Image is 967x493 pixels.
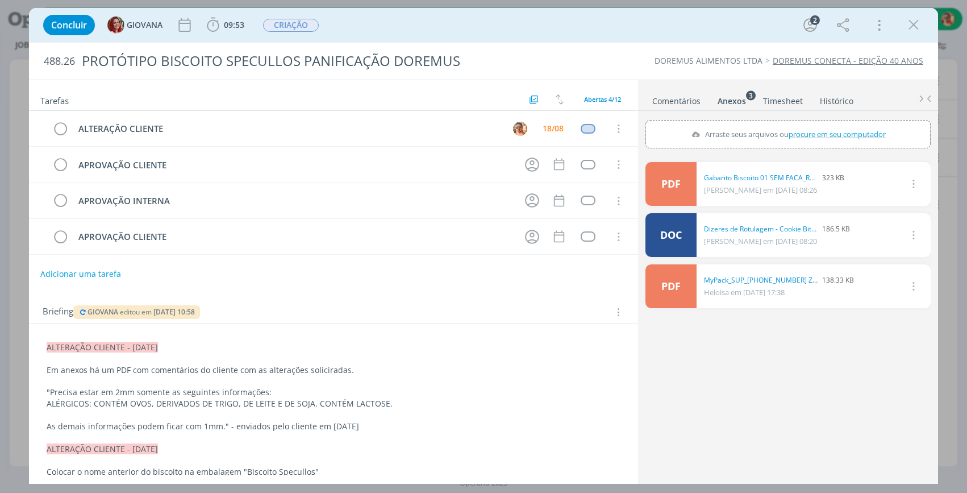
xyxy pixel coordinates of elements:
p: As demais informações podem ficar com 1mm." - enviados pelo cliente em [DATE] [47,421,620,432]
span: procure em seu computador [789,129,886,139]
a: DOC [645,213,697,257]
div: ALTERAÇÃO CLIENTE [73,122,502,136]
a: DOREMUS ALIMENTOS LTDA [655,55,762,66]
a: PDF [645,162,697,206]
span: GIOVANA [127,21,162,29]
span: Concluir [51,20,87,30]
span: Tarefas [40,93,69,106]
a: PDF [645,264,697,308]
a: Comentários [652,90,701,107]
div: dialog [29,8,938,484]
div: 18/08 [543,125,564,132]
span: GIOVANA [87,307,118,317]
span: Heloisa em [DATE] 17:38 [704,287,785,297]
a: Timesheet [762,90,803,107]
span: CRIAÇÃO [263,19,319,32]
a: Dizeres de Rotulagem - Cookie Bits - Convenção 40 anos (2).doc [704,224,818,234]
a: MyPack_SUP_[PHONE_NUMBER] Zíper (150x120x70).pdf [704,275,818,285]
button: 09:53 [204,16,247,34]
sup: 3 [746,90,756,100]
p: Em anexos há um PDF com comentários do cliente com as alterações soliciradas. [47,364,620,376]
div: APROVAÇÃO CLIENTE [73,230,514,244]
div: Anexos [718,96,746,107]
button: V [511,120,528,137]
p: ALÉRGICOS: CONTÉM OVOS, DERIVADOS DE TRIGO, DE LEITE E DE SOJA. CONTÉM LACTOSE. [47,398,620,409]
label: Arraste seus arquivos ou [686,127,889,142]
p: "Precisa estar em 2mm somente as seguintes informações: [47,387,620,398]
span: ALTERAÇÃO CLIENTE - [DATE] [47,444,158,454]
img: arrow-down-up.svg [556,94,564,105]
span: Briefing [43,305,73,320]
span: 488.26 [44,55,75,68]
span: 09:53 [224,19,244,30]
button: 2 [801,16,819,34]
a: DOREMUS CONECTA - EDIÇÃO 40 ANOS [773,55,923,66]
div: 186.5 KB [704,224,850,234]
span: editou em [120,307,152,317]
div: 138.33 KB [704,275,854,285]
div: APROVAÇÃO CLIENTE [73,158,514,172]
div: PROTÓTIPO BISCOITO SPECULLOS PANIFICAÇÃO DOREMUS [77,47,552,75]
button: Adicionar uma tarefa [40,264,122,284]
p: Colocar o nome anterior do biscoito na embalagem "Biscoito Specullos" [47,466,620,478]
a: Histórico [819,90,854,107]
img: V [513,122,527,136]
span: Abertas 4/12 [584,95,621,103]
div: 2 [810,15,820,25]
span: [PERSON_NAME] em [DATE] 08:26 [704,185,817,195]
span: [PERSON_NAME] em [DATE] 08:20 [704,236,817,246]
a: Gabarito Biscoito 01 SEM FACA_Rev. 01.pdf [704,173,818,183]
div: 323 KB [704,173,844,183]
span: [DATE] 10:58 [153,307,195,317]
div: APROVAÇÃO INTERNA [73,194,514,208]
button: Concluir [43,15,95,35]
button: CRIAÇÃO [262,18,319,32]
img: G [107,16,124,34]
button: GIOVANA editou em [DATE] 10:58 [78,308,195,316]
span: ALTERAÇÃO CLIENTE - [DATE] [47,342,158,353]
button: GGIOVANA [107,16,162,34]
